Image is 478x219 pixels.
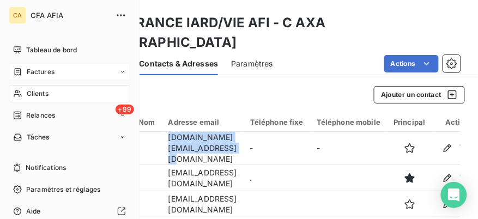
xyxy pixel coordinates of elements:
[26,45,77,55] span: Tableau de bord
[31,11,109,20] span: CFA AFIA
[168,118,237,126] div: Adresse email
[138,118,155,126] div: Nom
[116,105,134,114] span: +99
[250,118,304,126] div: Téléphone fixe
[162,132,244,165] td: [DOMAIN_NAME][EMAIL_ADDRESS][DOMAIN_NAME]
[139,58,218,69] span: Contacts & Adresses
[27,89,49,99] span: Clients
[27,67,55,77] span: Factures
[26,185,100,194] span: Paramètres et réglages
[439,118,474,126] div: Actions
[244,132,310,165] td: -
[162,191,244,217] td: [EMAIL_ADDRESS][DOMAIN_NAME]
[244,165,310,191] td: .
[27,132,50,142] span: Tâches
[441,182,467,208] div: Open Intercom Messenger
[26,163,66,173] span: Notifications
[96,13,461,52] h3: AXA FRANCE IARD/VIE AFI - C AXA [GEOGRAPHIC_DATA]
[374,86,465,104] button: Ajouter un contact
[162,165,244,191] td: [EMAIL_ADDRESS][DOMAIN_NAME]
[310,132,387,165] td: -
[384,55,439,72] button: Actions
[26,111,55,120] span: Relances
[317,118,380,126] div: Téléphone mobile
[9,7,26,24] div: CA
[231,58,273,69] span: Paramètres
[394,118,425,126] div: Principal
[26,206,41,216] span: Aide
